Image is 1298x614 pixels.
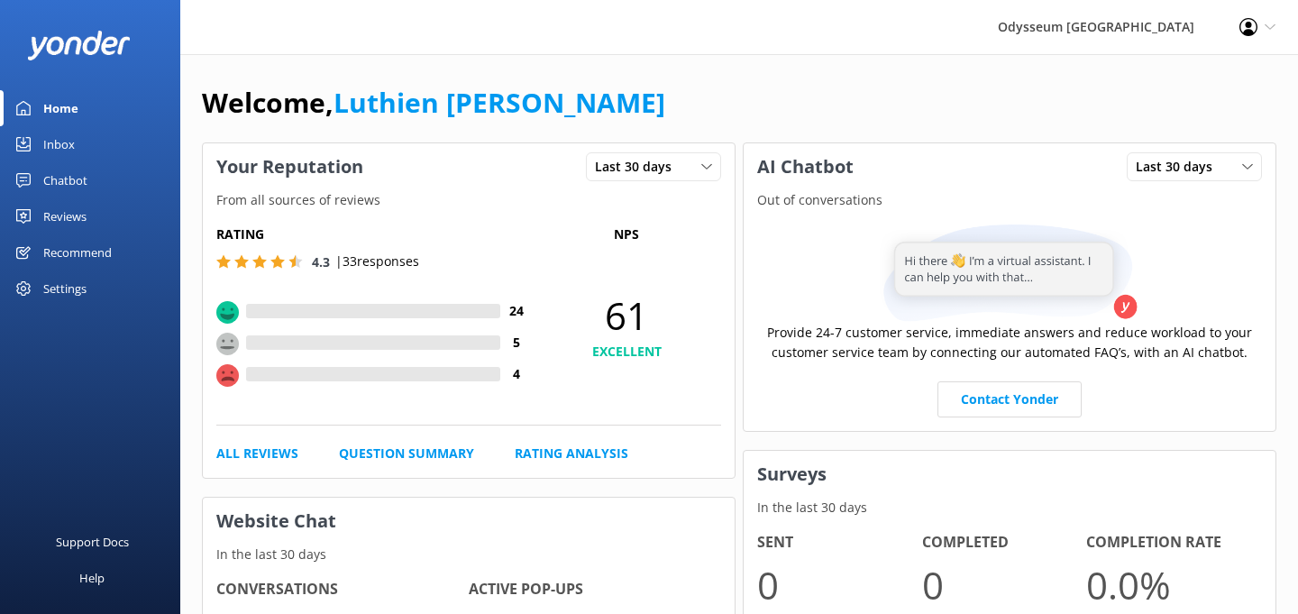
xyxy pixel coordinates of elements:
p: NPS [532,225,721,244]
div: Support Docs [56,524,129,560]
img: yonder-white-logo.png [27,31,131,60]
p: | 33 responses [335,252,419,271]
p: Provide 24-7 customer service, immediate answers and reduce workload to your customer service tea... [757,323,1262,363]
div: Inbox [43,126,75,162]
span: Last 30 days [595,157,682,177]
h4: Active Pop-ups [469,578,721,601]
h4: Completed [922,531,1087,554]
a: Luthien [PERSON_NAME] [334,84,665,121]
a: Rating Analysis [515,444,628,463]
div: Settings [43,270,87,307]
p: Out of conversations [744,190,1275,210]
a: Contact Yonder [937,381,1082,417]
p: From all sources of reviews [203,190,735,210]
span: 61 [532,293,721,338]
h1: Welcome, [202,81,665,124]
div: Help [79,560,105,596]
h4: Sent [757,531,922,554]
img: assistant... [879,225,1140,323]
h4: Completion Rate [1086,531,1251,554]
h3: AI Chatbot [744,143,867,190]
h3: Surveys [744,451,1275,498]
div: Reviews [43,198,87,234]
span: 4.3 [312,253,330,270]
a: Question Summary [339,444,474,463]
div: Recommend [43,234,112,270]
div: Home [43,90,78,126]
h5: Rating [216,225,532,244]
h4: EXCELLENT [532,342,721,362]
p: In the last 30 days [203,545,735,564]
p: In the last 30 days [744,498,1275,518]
h3: Website Chat [203,498,735,545]
a: All Reviews [216,444,298,463]
h3: Your Reputation [203,143,377,190]
h4: 5 [500,333,532,353]
h4: 24 [500,301,532,321]
h4: Conversations [216,578,469,601]
span: Last 30 days [1136,157,1223,177]
h4: 4 [500,364,532,384]
div: Chatbot [43,162,87,198]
